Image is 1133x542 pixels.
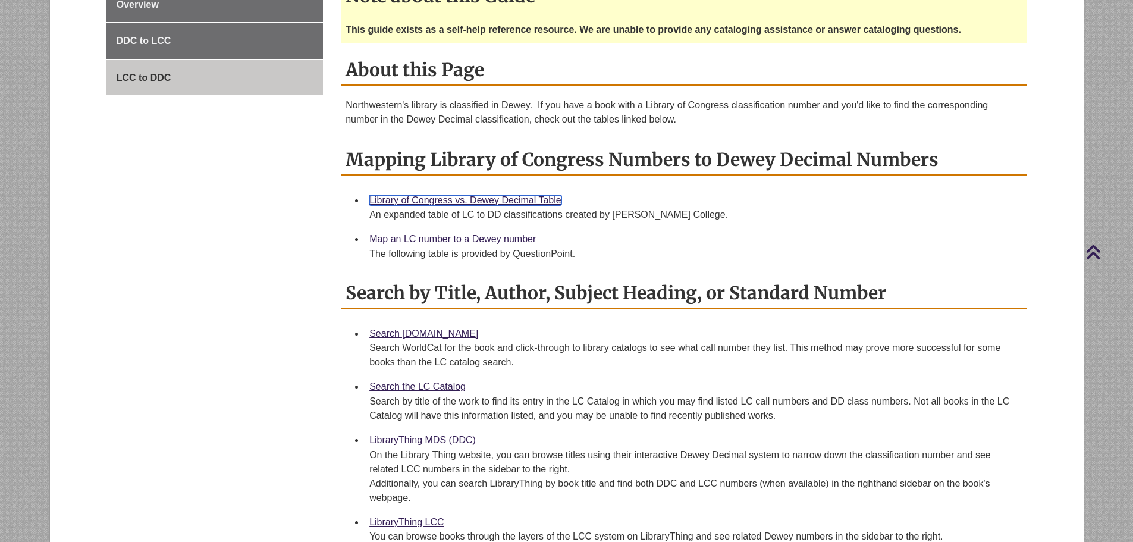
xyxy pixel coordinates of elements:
h2: About this Page [341,55,1027,86]
a: Back to Top [1085,244,1130,260]
span: DDC to LCC [117,36,171,46]
h2: Mapping Library of Congress Numbers to Dewey Decimal Numbers [341,145,1027,176]
div: The following table is provided by QuestionPoint. [369,247,1017,261]
a: Map an LC number to a Dewey number [369,234,536,244]
a: Search [DOMAIN_NAME] [369,328,478,339]
a: Search the LC Catalog [369,381,466,391]
span: LCC to DDC [117,73,171,83]
div: Search by title of the work to find its entry in the LC Catalog in which you may find listed LC c... [369,394,1017,423]
p: Northwestern's library is classified in Dewey. If you have a book with a Library of Congress clas... [346,98,1022,127]
h2: Search by Title, Author, Subject Heading, or Standard Number [341,278,1027,309]
a: DDC to LCC [106,23,323,59]
a: LibraryThing MDS (DDC) [369,435,476,445]
div: Search WorldCat for the book and click-through to library catalogs to see what call number they l... [369,341,1017,369]
div: An expanded table of LC to DD classifications created by [PERSON_NAME] College. [369,208,1017,222]
a: LCC to DDC [106,60,323,96]
a: LibraryThing LCC [369,517,444,527]
strong: This guide exists as a self-help reference resource. We are unable to provide any cataloging assi... [346,24,961,35]
a: Library of Congress vs. Dewey Decimal Table [369,195,561,205]
div: On the Library Thing website, you can browse titles using their interactive Dewey Decimal system ... [369,448,1017,505]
